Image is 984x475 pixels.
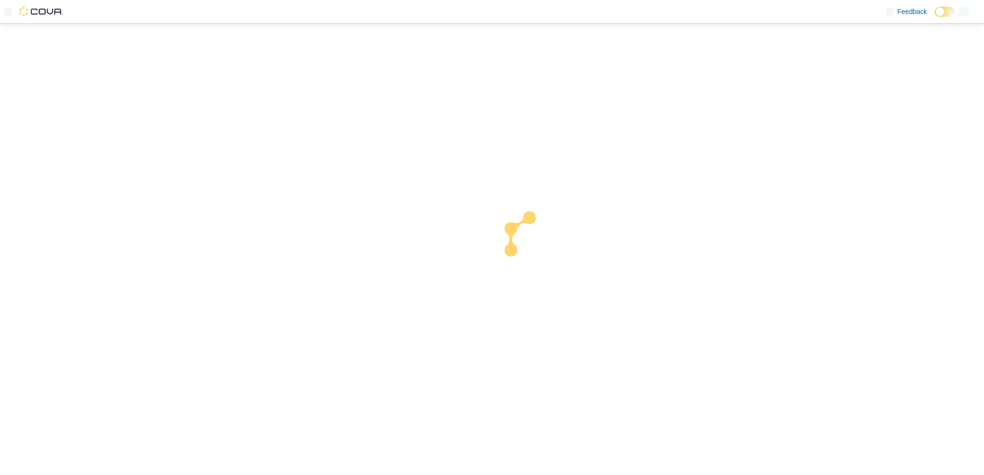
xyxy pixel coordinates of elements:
img: cova-loader [492,204,565,277]
span: Feedback [898,7,927,16]
input: Dark Mode [935,7,955,17]
a: Feedback [882,2,931,21]
img: Cova [19,7,63,16]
